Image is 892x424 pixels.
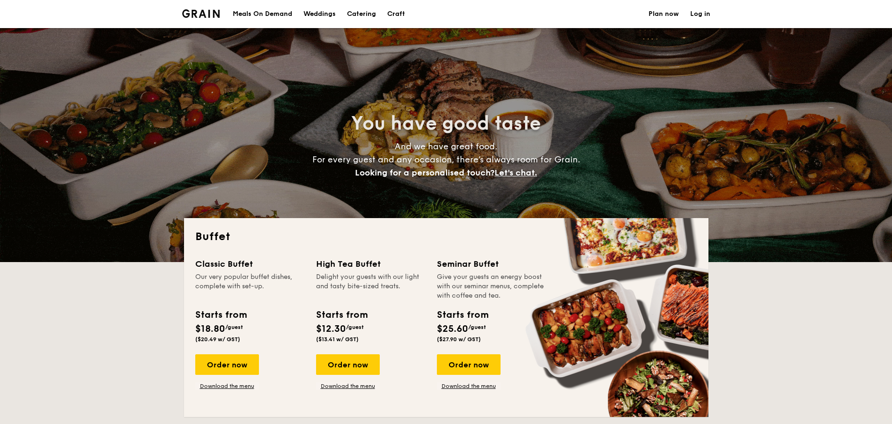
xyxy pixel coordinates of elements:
[316,272,426,300] div: Delight your guests with our light and tasty bite-sized treats.
[195,323,225,335] span: $18.80
[494,168,537,178] span: Let's chat.
[316,336,359,343] span: ($13.41 w/ GST)
[195,354,259,375] div: Order now
[316,257,426,270] div: High Tea Buffet
[195,336,240,343] span: ($20.49 w/ GST)
[182,9,220,18] img: Grain
[195,308,246,322] div: Starts from
[182,9,220,18] a: Logotype
[351,112,541,135] span: You have good taste
[195,229,697,244] h2: Buffet
[437,382,501,390] a: Download the menu
[195,272,305,300] div: Our very popular buffet dishes, complete with set-up.
[316,382,380,390] a: Download the menu
[437,272,546,300] div: Give your guests an energy boost with our seminar menus, complete with coffee and tea.
[316,323,346,335] span: $12.30
[437,323,468,335] span: $25.60
[355,168,494,178] span: Looking for a personalised touch?
[195,257,305,270] div: Classic Buffet
[195,382,259,390] a: Download the menu
[468,324,486,330] span: /guest
[316,308,367,322] div: Starts from
[312,141,580,178] span: And we have great food. For every guest and any occasion, there’s always room for Grain.
[437,336,481,343] span: ($27.90 w/ GST)
[316,354,380,375] div: Order now
[346,324,364,330] span: /guest
[437,354,501,375] div: Order now
[437,308,488,322] div: Starts from
[437,257,546,270] div: Seminar Buffet
[225,324,243,330] span: /guest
